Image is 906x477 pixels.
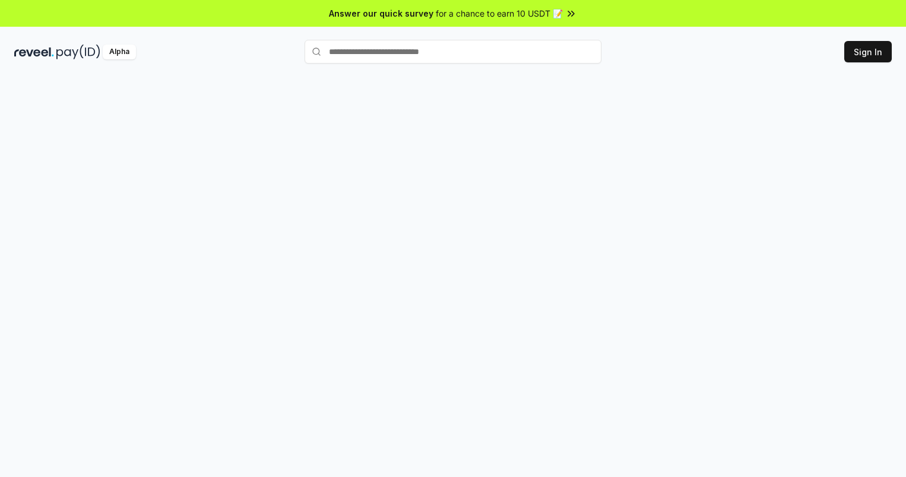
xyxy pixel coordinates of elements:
img: pay_id [56,45,100,59]
img: reveel_dark [14,45,54,59]
span: Answer our quick survey [329,7,433,20]
button: Sign In [844,41,892,62]
span: for a chance to earn 10 USDT 📝 [436,7,563,20]
div: Alpha [103,45,136,59]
